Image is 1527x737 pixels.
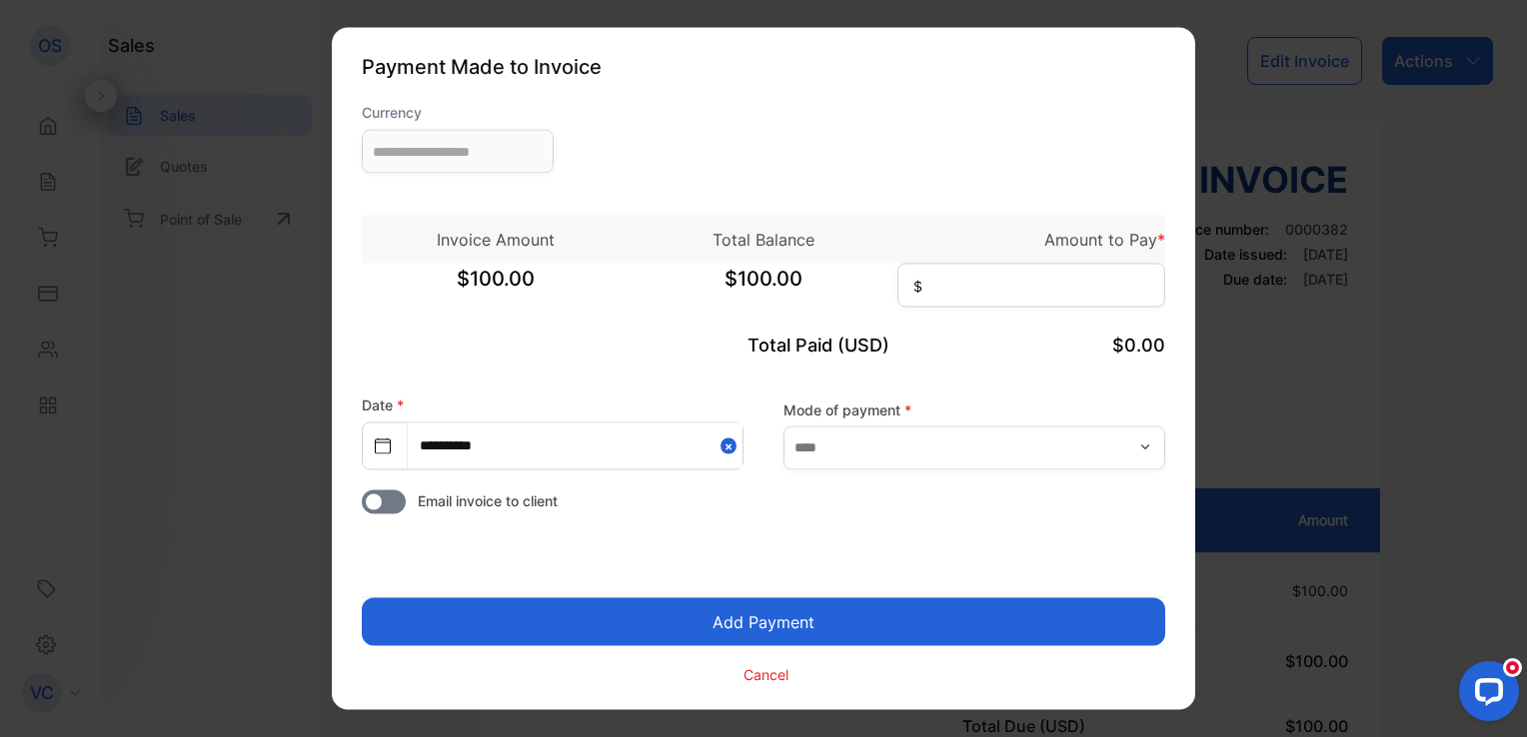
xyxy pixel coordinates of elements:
p: Total Paid (USD) [630,332,897,359]
button: Close [721,423,743,468]
span: $ [913,276,922,297]
iframe: LiveChat chat widget [1443,653,1527,737]
button: Add Payment [362,598,1165,646]
p: Total Balance [630,228,897,252]
span: $100.00 [630,264,897,314]
p: Invoice Amount [362,228,630,252]
label: Mode of payment [783,398,1165,419]
span: $100.00 [362,264,630,314]
span: $0.00 [1112,335,1165,356]
p: Amount to Pay [897,228,1165,252]
p: Payment Made to Invoice [362,52,1165,82]
label: Date [362,396,404,413]
p: Cancel [744,663,788,684]
span: Email invoice to client [418,490,558,511]
label: Currency [362,102,554,123]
